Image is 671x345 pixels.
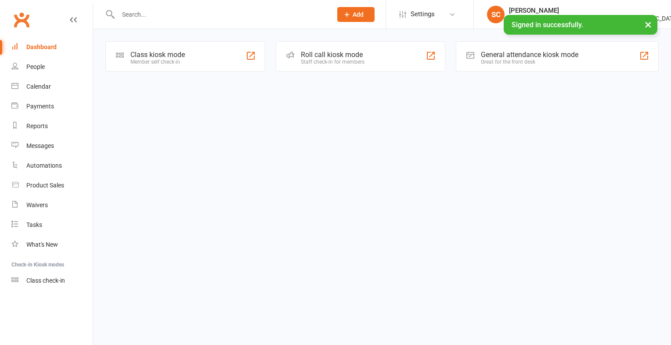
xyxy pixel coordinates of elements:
div: Reports [26,122,48,129]
input: Search... [115,8,326,21]
div: Waivers [26,201,48,208]
button: × [640,15,656,34]
a: Automations [11,156,93,176]
div: Tasks [26,221,42,228]
a: Product Sales [11,176,93,195]
div: Calendar [26,83,51,90]
a: Clubworx [11,9,32,31]
div: Product Sales [26,182,64,189]
div: What's New [26,241,58,248]
div: Payments [26,103,54,110]
a: Waivers [11,195,93,215]
div: Class kiosk mode [130,50,185,59]
a: Reports [11,116,93,136]
a: Class kiosk mode [11,271,93,291]
div: Staff check-in for members [301,59,364,65]
a: People [11,57,93,77]
div: Automations [26,162,62,169]
a: What's New [11,235,93,255]
a: Dashboard [11,37,93,57]
a: Messages [11,136,93,156]
a: Tasks [11,215,93,235]
div: Messages [26,142,54,149]
div: Roll call kiosk mode [301,50,364,59]
button: Add [337,7,375,22]
a: Payments [11,97,93,116]
div: Class check-in [26,277,65,284]
div: Great for the front desk [481,59,578,65]
div: Dashboard [26,43,57,50]
div: People [26,63,45,70]
span: Signed in successfully. [512,21,583,29]
span: Settings [411,4,435,24]
div: General attendance kiosk mode [481,50,578,59]
span: Add [353,11,364,18]
div: SC [487,6,505,23]
div: Member self check-in [130,59,185,65]
a: Calendar [11,77,93,97]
